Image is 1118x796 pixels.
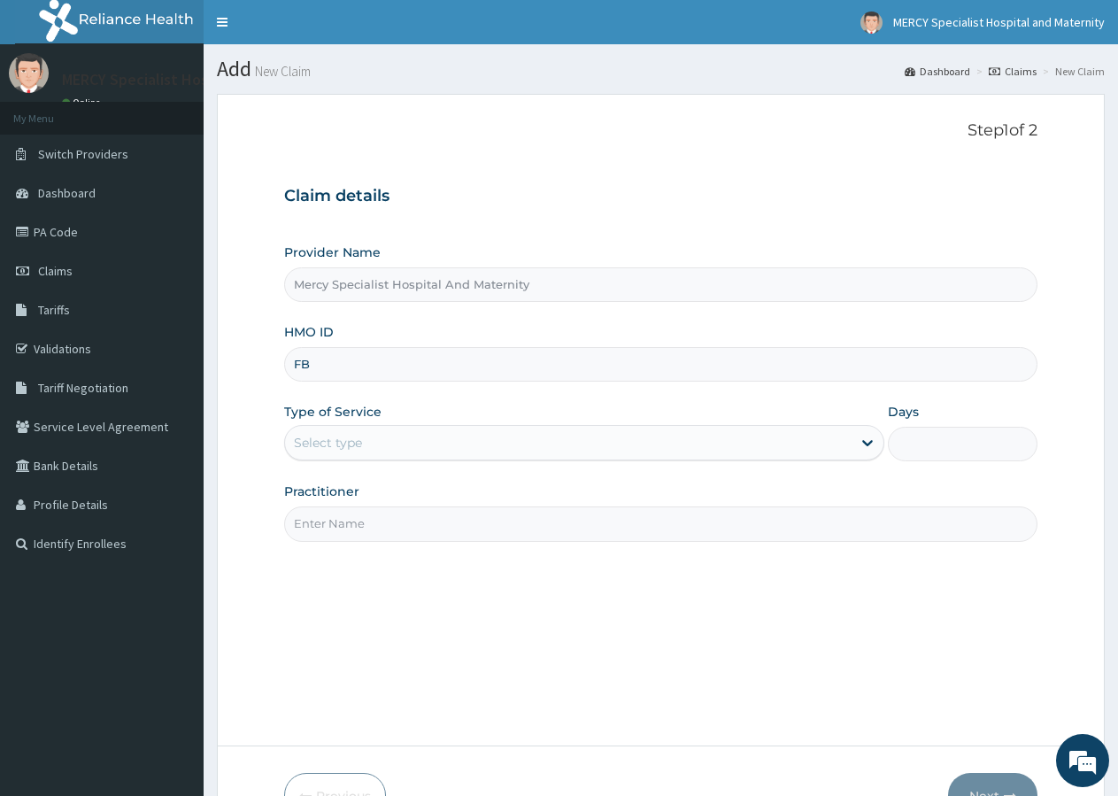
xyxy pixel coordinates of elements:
[888,403,919,421] label: Days
[62,97,104,109] a: Online
[905,64,970,79] a: Dashboard
[989,64,1037,79] a: Claims
[284,243,381,261] label: Provider Name
[893,14,1105,30] span: MERCY Specialist Hospital and Maternity
[38,380,128,396] span: Tariff Negotiation
[38,146,128,162] span: Switch Providers
[1038,64,1105,79] li: New Claim
[9,53,49,93] img: User Image
[217,58,1105,81] h1: Add
[284,121,1037,141] p: Step 1 of 2
[38,263,73,279] span: Claims
[38,302,70,318] span: Tariffs
[284,323,334,341] label: HMO ID
[284,347,1037,382] input: Enter HMO ID
[38,185,96,201] span: Dashboard
[284,483,359,500] label: Practitioner
[251,65,311,78] small: New Claim
[284,506,1037,541] input: Enter Name
[860,12,883,34] img: User Image
[284,403,382,421] label: Type of Service
[284,187,1037,206] h3: Claim details
[62,72,340,88] p: MERCY Specialist Hospital and Maternity
[294,434,362,452] div: Select type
